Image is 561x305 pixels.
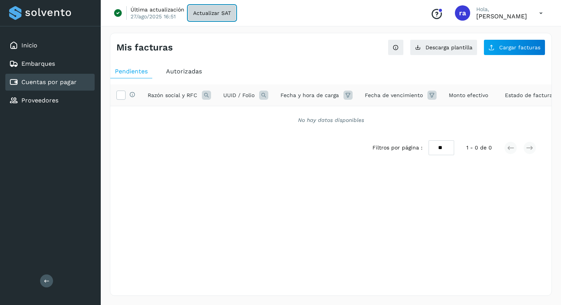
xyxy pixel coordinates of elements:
[131,6,184,13] p: Última actualización
[5,55,95,72] div: Embarques
[499,45,540,50] span: Cargar facturas
[148,91,197,99] span: Razón social y RFC
[505,91,553,99] span: Estado de factura
[166,68,202,75] span: Autorizadas
[372,144,422,152] span: Filtros por página :
[131,13,176,20] p: 27/ago/2025 16:51
[115,68,148,75] span: Pendientes
[484,39,545,55] button: Cargar facturas
[193,10,231,16] span: Actualizar SAT
[116,42,173,53] h4: Mis facturas
[5,74,95,91] div: Cuentas por pagar
[5,37,95,54] div: Inicio
[466,144,492,152] span: 1 - 0 de 0
[21,97,58,104] a: Proveedores
[5,92,95,109] div: Proveedores
[223,91,255,99] span: UUID / Folio
[280,91,339,99] span: Fecha y hora de carga
[188,5,236,21] button: Actualizar SAT
[21,78,77,86] a: Cuentas por pagar
[476,13,527,20] p: raziel alfredo fragoso
[426,45,472,50] span: Descarga plantilla
[21,60,55,67] a: Embarques
[120,116,542,124] div: No hay datos disponibles
[449,91,488,99] span: Monto efectivo
[410,39,477,55] button: Descarga plantilla
[476,6,527,13] p: Hola,
[21,42,37,49] a: Inicio
[365,91,423,99] span: Fecha de vencimiento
